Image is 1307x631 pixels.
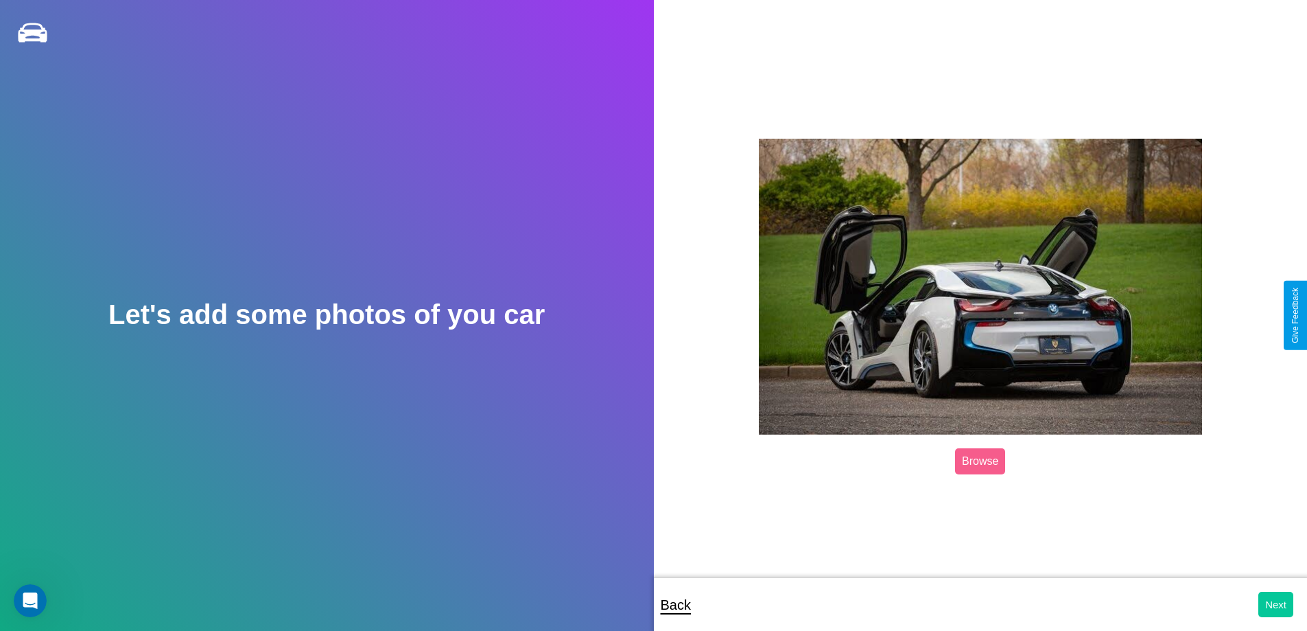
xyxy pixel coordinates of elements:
[1258,592,1293,617] button: Next
[1291,288,1300,343] div: Give Feedback
[14,584,47,617] iframe: Intercom live chat
[108,299,545,330] h2: Let's add some photos of you car
[661,593,691,617] p: Back
[759,139,1202,435] img: posted
[955,448,1005,474] label: Browse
